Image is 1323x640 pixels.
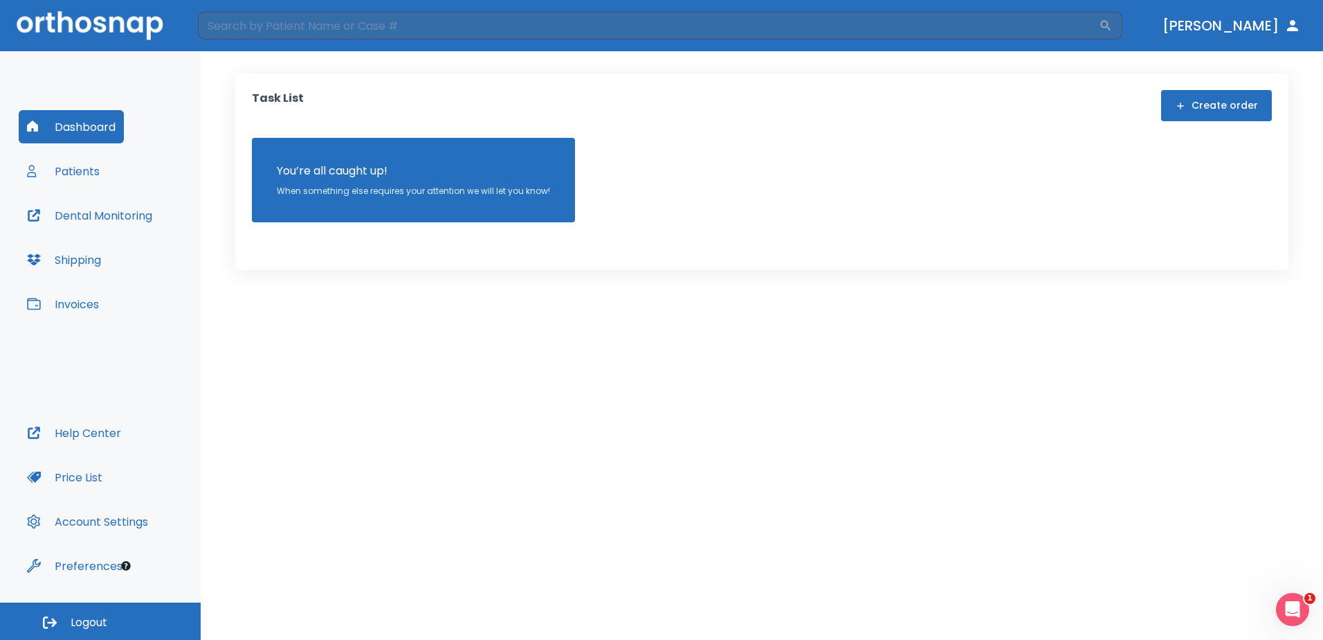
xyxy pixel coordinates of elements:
button: Create order [1161,90,1272,121]
button: Invoices [19,287,107,321]
button: [PERSON_NAME] [1157,13,1306,38]
p: When something else requires your attention we will let you know! [277,185,550,197]
button: Account Settings [19,505,156,538]
button: Dental Monitoring [19,199,161,232]
button: Patients [19,154,108,188]
p: You’re all caught up! [277,163,550,179]
span: 1 [1304,593,1315,604]
img: Orthosnap [17,11,163,39]
button: Dashboard [19,110,124,143]
button: Preferences [19,549,131,583]
span: Logout [71,615,107,630]
iframe: Intercom live chat [1276,593,1309,626]
button: Shipping [19,243,109,276]
input: Search by Patient Name or Case # [198,12,1099,39]
button: Price List [19,461,111,494]
p: Task List [252,90,304,121]
div: Tooltip anchor [120,560,132,572]
button: Help Center [19,416,129,450]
